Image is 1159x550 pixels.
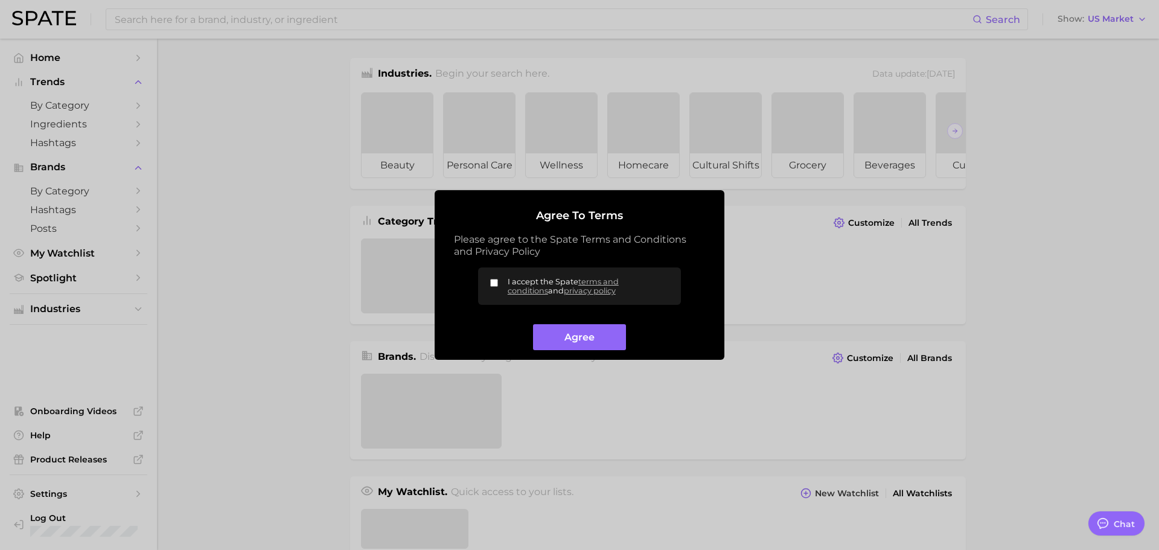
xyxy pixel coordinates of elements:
button: Agree [533,324,625,350]
a: privacy policy [564,286,616,295]
p: Please agree to the Spate Terms and Conditions and Privacy Policy [454,234,705,258]
span: I accept the Spate and [508,277,671,295]
input: I accept the Spateterms and conditionsandprivacy policy [490,279,498,287]
h2: Agree to Terms [454,209,705,223]
a: terms and conditions [508,277,619,295]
